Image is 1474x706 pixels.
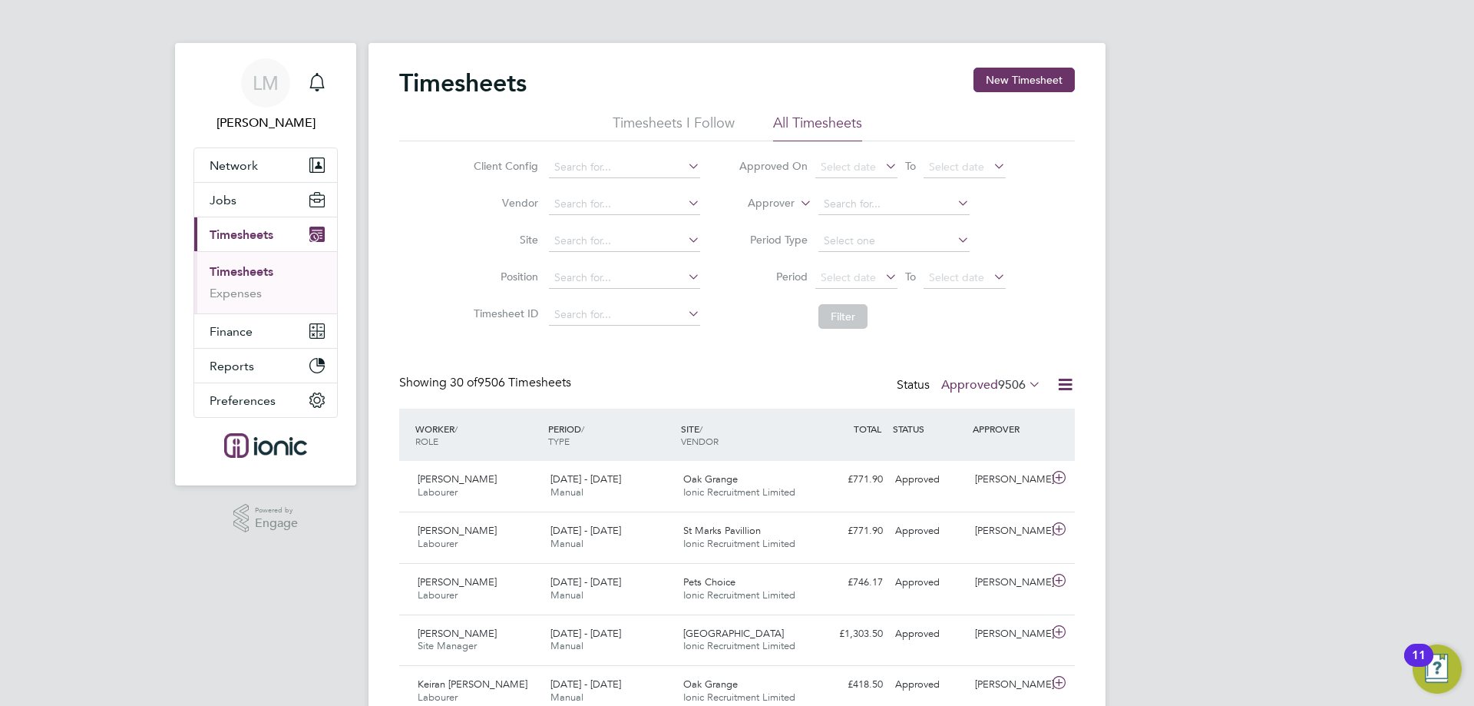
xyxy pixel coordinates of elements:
[889,415,969,442] div: STATUS
[550,691,583,704] span: Manual
[889,519,969,544] div: Approved
[550,627,621,640] span: [DATE] - [DATE]
[550,472,621,486] span: [DATE] - [DATE]
[549,194,700,215] input: Search for...
[773,114,862,141] li: All Timesheets
[969,672,1049,698] div: [PERSON_NAME]
[683,588,795,602] span: Ionic Recruitment Limited
[683,524,761,537] span: St Marks Pavillion
[739,233,808,247] label: Period Type
[253,73,279,93] span: LM
[210,264,273,279] a: Timesheets
[210,158,258,173] span: Network
[418,575,497,588] span: [PERSON_NAME]
[469,196,538,210] label: Vendor
[193,433,338,458] a: Go to home page
[889,570,969,595] div: Approved
[969,415,1049,442] div: APPROVER
[194,148,337,182] button: Network
[411,415,544,455] div: WORKER
[418,524,497,537] span: [PERSON_NAME]
[450,375,571,390] span: 9506 Timesheets
[725,196,795,211] label: Approver
[613,114,735,141] li: Timesheets I Follow
[210,359,254,373] span: Reports
[193,114,338,132] span: Laura Moody
[818,194,970,215] input: Search for...
[194,183,337,217] button: Jobs
[415,435,438,447] span: ROLE
[418,627,497,640] span: [PERSON_NAME]
[194,217,337,251] button: Timesheets
[550,588,583,602] span: Manual
[683,575,735,588] span: Pets Choice
[809,621,889,647] div: £1,303.50
[469,159,538,173] label: Client Config
[809,672,889,698] div: £418.50
[550,678,621,691] span: [DATE] - [DATE]
[454,423,458,435] span: /
[544,415,677,455] div: PERIOD
[469,270,538,283] label: Position
[821,160,876,174] span: Select date
[194,314,337,348] button: Finance
[969,467,1049,492] div: [PERSON_NAME]
[550,537,583,550] span: Manual
[818,230,970,252] input: Select one
[418,588,458,602] span: Labourer
[210,393,276,408] span: Preferences
[969,519,1049,544] div: [PERSON_NAME]
[809,570,889,595] div: £746.17
[969,570,1049,595] div: [PERSON_NAME]
[550,486,583,499] span: Manual
[998,377,1026,393] span: 9506
[1412,655,1426,675] div: 11
[550,524,621,537] span: [DATE] - [DATE]
[1413,645,1462,694] button: Open Resource Center, 11 new notifications
[399,68,527,98] h2: Timesheets
[929,270,984,284] span: Select date
[683,639,795,652] span: Ionic Recruitment Limited
[469,307,538,320] label: Timesheet ID
[194,349,337,383] button: Reports
[418,537,458,550] span: Labourer
[683,691,795,704] span: Ionic Recruitment Limited
[210,286,262,300] a: Expenses
[973,68,1075,92] button: New Timesheet
[854,423,881,435] span: TOTAL
[418,678,527,691] span: Keiran [PERSON_NAME]
[193,58,338,132] a: LM[PERSON_NAME]
[901,156,920,176] span: To
[418,486,458,499] span: Labourer
[549,230,700,252] input: Search for...
[739,270,808,283] label: Period
[683,678,738,691] span: Oak Grange
[210,324,253,339] span: Finance
[549,157,700,178] input: Search for...
[233,504,299,533] a: Powered byEngage
[194,383,337,417] button: Preferences
[549,267,700,289] input: Search for...
[901,267,920,287] span: To
[548,435,570,447] span: TYPE
[255,517,298,530] span: Engage
[897,375,1044,396] div: Status
[210,227,273,242] span: Timesheets
[210,193,236,207] span: Jobs
[224,433,307,458] img: ionic-logo-retina.png
[399,375,574,391] div: Showing
[818,304,868,329] button: Filter
[929,160,984,174] span: Select date
[889,467,969,492] div: Approved
[889,672,969,698] div: Approved
[889,621,969,647] div: Approved
[255,504,298,517] span: Powered by
[450,375,478,390] span: 30 of
[581,423,584,435] span: /
[969,621,1049,647] div: [PERSON_NAME]
[683,537,795,550] span: Ionic Recruitment Limited
[809,519,889,544] div: £771.90
[418,472,497,486] span: [PERSON_NAME]
[941,377,1041,393] label: Approved
[175,43,356,486] nav: Main navigation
